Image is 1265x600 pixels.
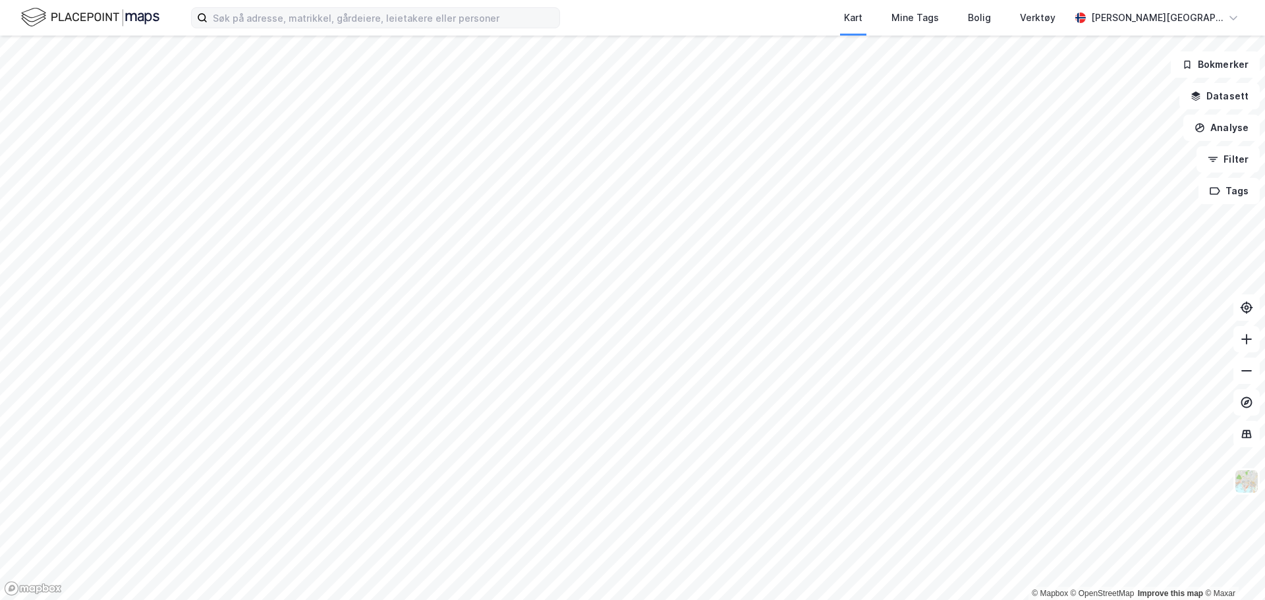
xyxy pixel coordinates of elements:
[1020,10,1055,26] div: Verktøy
[1071,589,1135,598] a: OpenStreetMap
[1179,83,1260,109] button: Datasett
[21,6,159,29] img: logo.f888ab2527a4732fd821a326f86c7f29.svg
[208,8,559,28] input: Søk på adresse, matrikkel, gårdeiere, leietakere eller personer
[968,10,991,26] div: Bolig
[1138,589,1203,598] a: Improve this map
[4,581,62,596] a: Mapbox homepage
[891,10,939,26] div: Mine Tags
[1234,469,1259,494] img: Z
[1171,51,1260,78] button: Bokmerker
[1032,589,1068,598] a: Mapbox
[1198,178,1260,204] button: Tags
[1199,537,1265,600] iframe: Chat Widget
[844,10,862,26] div: Kart
[1196,146,1260,173] button: Filter
[1091,10,1223,26] div: [PERSON_NAME][GEOGRAPHIC_DATA]
[1183,115,1260,141] button: Analyse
